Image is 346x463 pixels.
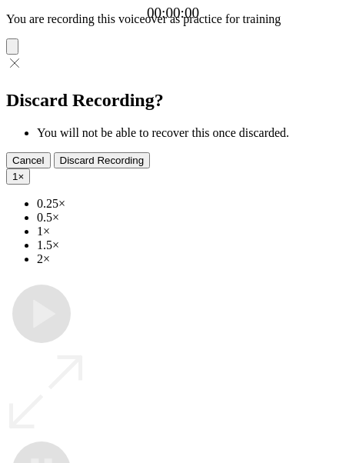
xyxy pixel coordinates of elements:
li: 0.5× [37,211,340,225]
li: 1.5× [37,238,340,252]
a: 00:00:00 [147,5,199,22]
li: 0.25× [37,197,340,211]
li: You will not be able to recover this once discarded. [37,126,340,140]
li: 1× [37,225,340,238]
button: 1× [6,168,30,185]
button: Discard Recording [54,152,151,168]
li: 2× [37,252,340,266]
p: You are recording this voiceover as practice for training [6,12,340,26]
span: 1 [12,171,18,182]
h2: Discard Recording? [6,90,340,111]
button: Cancel [6,152,51,168]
